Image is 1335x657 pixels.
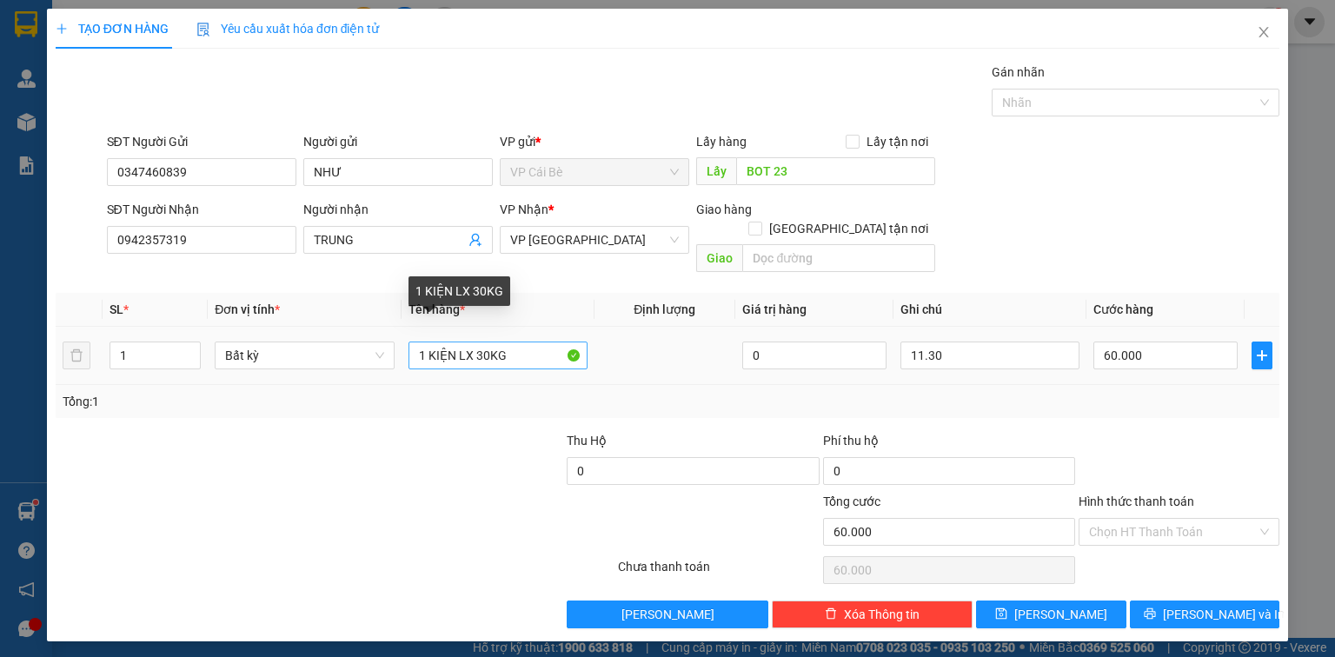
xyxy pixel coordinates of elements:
span: Giao hàng [696,202,752,216]
span: [PERSON_NAME] [621,605,714,624]
button: deleteXóa Thông tin [772,601,973,628]
span: Tổng cước [823,494,880,508]
button: [PERSON_NAME] [567,601,767,628]
span: close [1257,25,1271,39]
button: Close [1239,9,1288,57]
label: Hình thức thanh toán [1079,494,1194,508]
button: save[PERSON_NAME] [976,601,1126,628]
div: SĐT Người Gửi [107,132,296,151]
div: Người nhận [303,200,493,219]
th: Ghi chú [893,293,1086,327]
div: Phí thu hộ [823,431,1075,457]
span: Lấy [696,157,736,185]
div: Người gửi [303,132,493,151]
label: Gán nhãn [992,65,1045,79]
img: icon [196,23,210,36]
button: plus [1252,342,1272,369]
span: Yêu cầu xuất hóa đơn điện tử [196,22,380,36]
span: Lấy hàng [696,135,747,149]
div: Chưa thanh toán [616,557,820,587]
span: Bất kỳ [225,342,383,368]
span: [GEOGRAPHIC_DATA] tận nơi [762,219,935,238]
button: delete [63,342,90,369]
button: printer[PERSON_NAME] và In [1130,601,1280,628]
span: [PERSON_NAME] và In [1163,605,1285,624]
div: SĐT Người Nhận [107,200,296,219]
input: Ghi Chú [900,342,1079,369]
input: Dọc đường [736,157,935,185]
span: Giá trị hàng [742,302,807,316]
span: Lấy tận nơi [860,132,935,151]
input: 0 [742,342,887,369]
span: delete [825,607,837,621]
span: printer [1144,607,1156,621]
span: plus [1252,348,1272,362]
span: SL [110,302,123,316]
div: VP gửi [500,132,689,151]
span: Thu Hộ [567,434,607,448]
span: TẠO ĐƠN HÀNG [56,22,169,36]
span: Cước hàng [1093,302,1153,316]
span: user-add [468,233,482,247]
span: Định lượng [634,302,695,316]
span: VP Cái Bè [510,159,679,185]
span: save [995,607,1007,621]
input: VD: Bàn, Ghế [408,342,588,369]
input: Dọc đường [742,244,935,272]
span: Xóa Thông tin [844,605,920,624]
span: plus [56,23,68,35]
span: Giao [696,244,742,272]
span: VP Sài Gòn [510,227,679,253]
div: 1 KIỆN LX 30KG [408,276,510,306]
span: VP Nhận [500,202,548,216]
div: Tổng: 1 [63,392,516,411]
span: Đơn vị tính [215,302,280,316]
span: [PERSON_NAME] [1014,605,1107,624]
